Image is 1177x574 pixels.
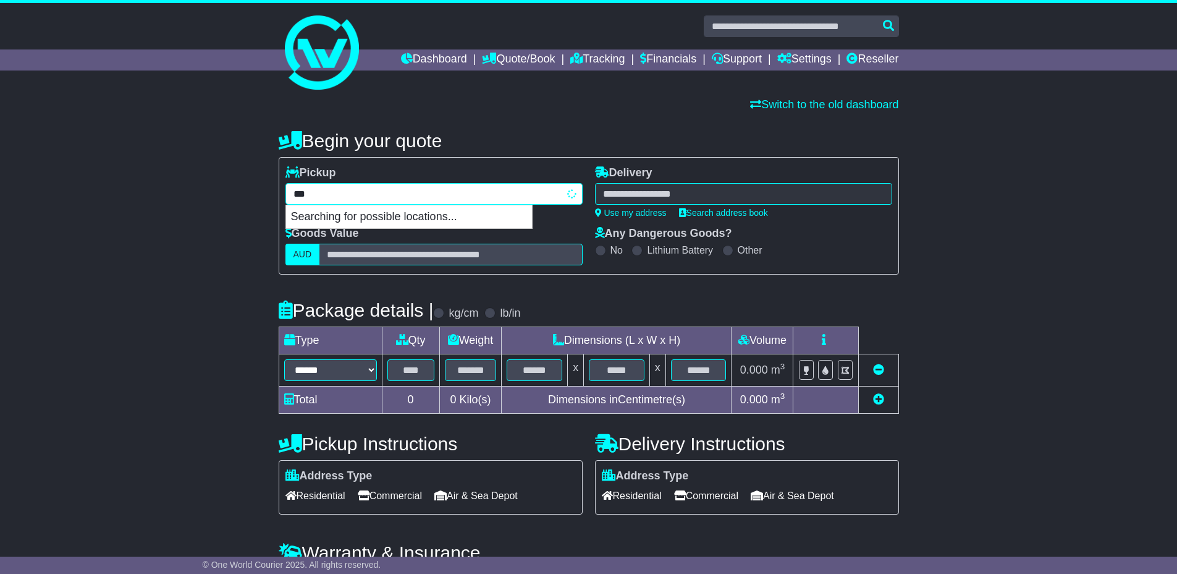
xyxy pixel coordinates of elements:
[873,393,884,406] a: Add new item
[482,49,555,71] a: Quote/Book
[610,244,623,256] label: No
[568,354,584,387] td: x
[751,486,834,505] span: Air & Sea Depot
[771,393,785,406] span: m
[873,364,884,376] a: Remove this item
[286,205,532,229] p: Searching for possible locations...
[382,327,439,354] td: Qty
[740,393,768,406] span: 0.000
[595,166,652,180] label: Delivery
[285,244,320,265] label: AUD
[285,486,345,505] span: Residential
[649,354,665,387] td: x
[401,49,467,71] a: Dashboard
[570,49,625,71] a: Tracking
[382,387,439,414] td: 0
[449,307,478,320] label: kg/cm
[777,49,832,71] a: Settings
[279,542,899,563] h4: Warranty & Insurance
[738,244,762,256] label: Other
[279,387,382,414] td: Total
[279,434,583,454] h4: Pickup Instructions
[602,486,662,505] span: Residential
[500,307,520,320] label: lb/in
[502,327,732,354] td: Dimensions (L x W x H)
[439,327,502,354] td: Weight
[502,387,732,414] td: Dimensions in Centimetre(s)
[595,227,732,241] label: Any Dangerous Goods?
[285,183,583,205] typeahead: Please provide city
[674,486,738,505] span: Commercial
[285,166,336,180] label: Pickup
[285,227,359,241] label: Goods Value
[679,208,768,218] a: Search address book
[780,392,785,401] sup: 3
[750,98,898,111] a: Switch to the old dashboard
[439,387,502,414] td: Kilo(s)
[434,486,518,505] span: Air & Sea Depot
[279,131,899,151] h4: Begin your quote
[595,208,667,218] a: Use my address
[203,560,381,570] span: © One World Courier 2025. All rights reserved.
[602,469,689,483] label: Address Type
[640,49,696,71] a: Financials
[740,364,768,376] span: 0.000
[279,327,382,354] td: Type
[450,393,456,406] span: 0
[846,49,898,71] a: Reseller
[712,49,762,71] a: Support
[279,300,434,320] h4: Package details |
[285,469,373,483] label: Address Type
[771,364,785,376] span: m
[732,327,793,354] td: Volume
[595,434,899,454] h4: Delivery Instructions
[647,244,713,256] label: Lithium Battery
[780,362,785,371] sup: 3
[358,486,422,505] span: Commercial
